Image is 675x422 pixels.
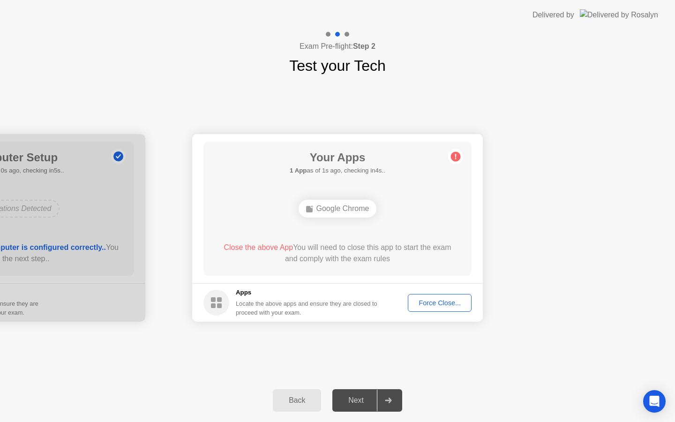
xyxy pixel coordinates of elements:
[290,149,385,166] h1: Your Apps
[290,167,307,174] b: 1 App
[332,389,402,412] button: Next
[224,243,293,251] span: Close the above App
[299,200,377,218] div: Google Chrome
[276,396,318,405] div: Back
[289,54,386,77] h1: Test your Tech
[532,9,574,21] div: Delivered by
[273,389,321,412] button: Back
[580,9,658,20] img: Delivered by Rosalyn
[236,299,378,317] div: Locate the above apps and ensure they are closed to proceed with your exam.
[236,288,378,297] h5: Apps
[217,242,458,264] div: You will need to close this app to start the exam and comply with the exam rules
[290,166,385,175] h5: as of 1s ago, checking in4s..
[353,42,375,50] b: Step 2
[300,41,375,52] h4: Exam Pre-flight:
[408,294,472,312] button: Force Close...
[643,390,666,413] div: Open Intercom Messenger
[411,299,468,307] div: Force Close...
[335,396,377,405] div: Next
